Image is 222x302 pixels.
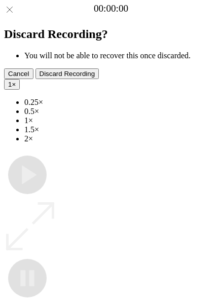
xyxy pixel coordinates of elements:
[24,98,218,107] li: 0.25×
[4,79,20,90] button: 1×
[35,68,99,79] button: Discard Recording
[24,51,218,60] li: You will not be able to recover this once discarded.
[4,68,33,79] button: Cancel
[24,134,218,143] li: 2×
[94,3,128,14] a: 00:00:00
[24,116,218,125] li: 1×
[4,27,218,41] h2: Discard Recording?
[24,125,218,134] li: 1.5×
[8,81,12,88] span: 1
[24,107,218,116] li: 0.5×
